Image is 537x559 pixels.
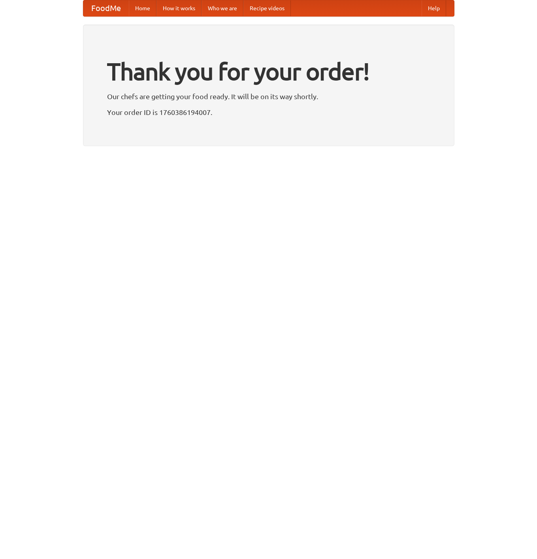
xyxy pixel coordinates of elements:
a: How it works [156,0,202,16]
p: Your order ID is 1760386194007. [107,106,430,118]
a: Home [129,0,156,16]
a: Help [422,0,446,16]
a: FoodMe [83,0,129,16]
h1: Thank you for your order! [107,53,430,90]
a: Recipe videos [243,0,291,16]
a: Who we are [202,0,243,16]
p: Our chefs are getting your food ready. It will be on its way shortly. [107,90,430,102]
